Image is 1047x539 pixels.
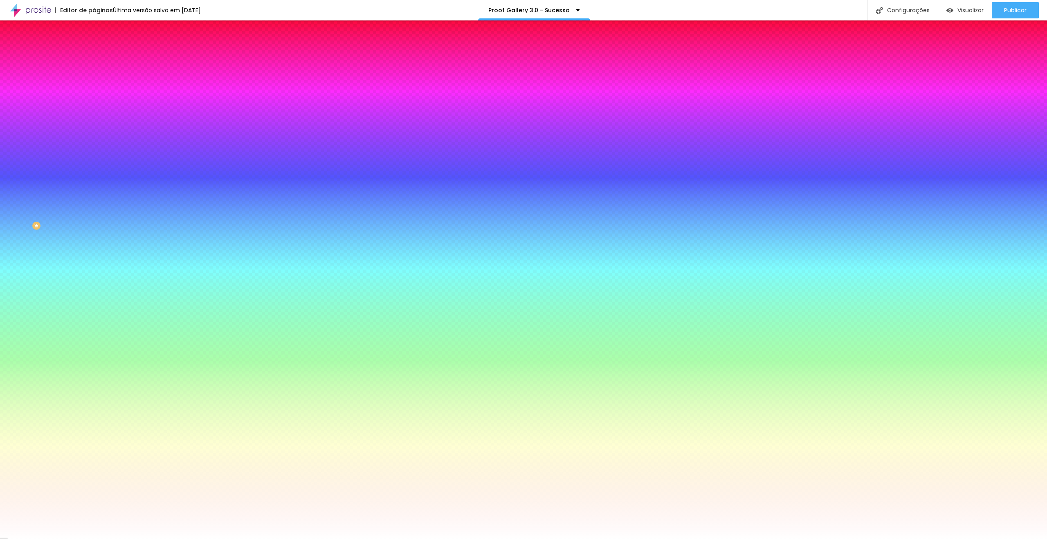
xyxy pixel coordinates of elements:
div: Editor de páginas [55,7,113,13]
img: view-1.svg [946,7,953,14]
button: Visualizar [938,2,992,18]
button: Publicar [992,2,1039,18]
span: Visualizar [957,7,984,13]
p: Proof Gallery 3.0 - Sucesso [488,7,570,13]
img: Icone [876,7,883,14]
div: Última versão salva em [DATE] [113,7,201,13]
span: Publicar [1004,7,1027,13]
